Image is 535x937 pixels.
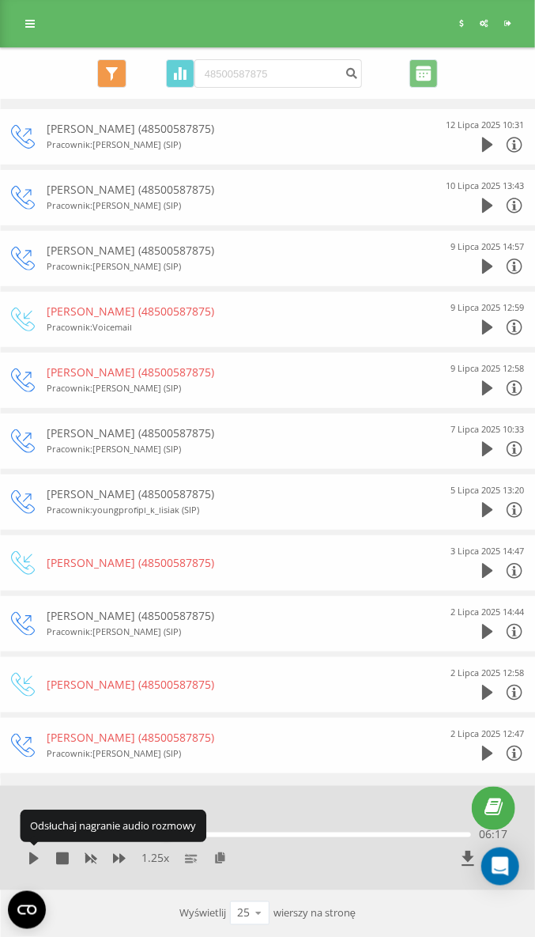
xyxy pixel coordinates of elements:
[47,555,421,571] div: [PERSON_NAME] (48500587875)
[179,905,226,921] span: Wyświetlij
[479,827,507,843] span: 06:17
[47,502,421,518] div: Pracownik : youngprofipl_k_lisiak (SIP)
[47,243,421,259] div: [PERSON_NAME] (48500587875)
[450,726,524,742] div: 2 Lipca 2025 12:47
[194,59,362,88] input: Wyszukiwanie według numeru
[8,891,46,929] button: Open CMP widget
[47,425,421,441] div: [PERSON_NAME] (48500587875)
[47,121,421,137] div: [PERSON_NAME] (48500587875)
[47,198,421,213] div: Pracownik : [PERSON_NAME] (SIP)
[446,178,524,194] div: 10 Lipca 2025 13:43
[47,137,421,153] div: Pracownik : [PERSON_NAME] (SIP)
[47,259,421,274] div: Pracownik : [PERSON_NAME] (SIP)
[446,117,524,133] div: 12 Lipca 2025 10:31
[47,182,421,198] div: [PERSON_NAME] (48500587875)
[47,380,421,396] div: Pracownik : [PERSON_NAME] (SIP)
[47,677,421,693] div: [PERSON_NAME] (48500587875)
[47,304,421,319] div: [PERSON_NAME] (48500587875)
[20,810,206,842] div: Odsłuchaj nagranie audio rozmowy
[450,543,524,559] div: 3 Lipca 2025 14:47
[47,319,421,335] div: Pracownik : Voicemail
[450,665,524,681] div: 2 Lipca 2025 12:58
[481,848,519,886] div: Open Intercom Messenger
[450,604,524,620] div: 2 Lipca 2025 14:44
[273,905,356,921] span: wierszy na stronę
[47,730,421,746] div: [PERSON_NAME] (48500587875)
[450,361,524,376] div: 9 Lipca 2025 12:58
[450,239,524,255] div: 9 Lipca 2025 14:57
[47,624,421,640] div: Pracownik : [PERSON_NAME] (SIP)
[47,365,421,380] div: [PERSON_NAME] (48500587875)
[450,421,524,437] div: 7 Lipca 2025 10:33
[47,746,421,761] div: Pracownik : [PERSON_NAME] (SIP)
[47,441,421,457] div: Pracownik : [PERSON_NAME] (SIP)
[450,300,524,315] div: 9 Lipca 2025 12:59
[141,851,169,867] span: 1.25 x
[237,905,250,921] div: 25
[47,608,421,624] div: [PERSON_NAME] (48500587875)
[450,482,524,498] div: 5 Lipca 2025 13:20
[47,486,421,502] div: [PERSON_NAME] (48500587875)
